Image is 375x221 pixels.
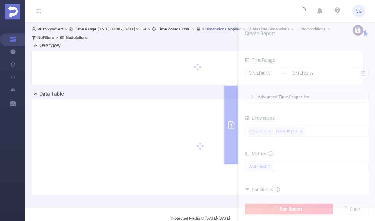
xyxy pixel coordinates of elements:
b: Time Zone: [158,27,178,31]
u: 2 Dimensions Applied [202,27,241,31]
b: PID: [37,27,45,31]
span: > [190,27,196,31]
img: Protected Media [5,4,20,19]
span: > [290,27,296,31]
h2: Overview [39,42,61,50]
b: No Conditions [301,27,326,31]
span: > [54,35,60,40]
span: VG [356,5,362,17]
span: > [241,27,247,31]
i: icon: user [32,27,37,31]
span: > [146,27,152,31]
span: > [326,27,332,31]
b: No Filters [37,35,54,40]
b: No Solutions [66,35,88,40]
span: Skyadvert [DATE] 00:00 - [DATE] 23:59 +00:00 [32,27,332,40]
i: icon: loading [298,7,306,16]
span: > [63,27,69,31]
b: Time Range: [75,27,98,31]
h2: Data Table [39,90,64,98]
b: No Time Dimensions [253,27,290,31]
